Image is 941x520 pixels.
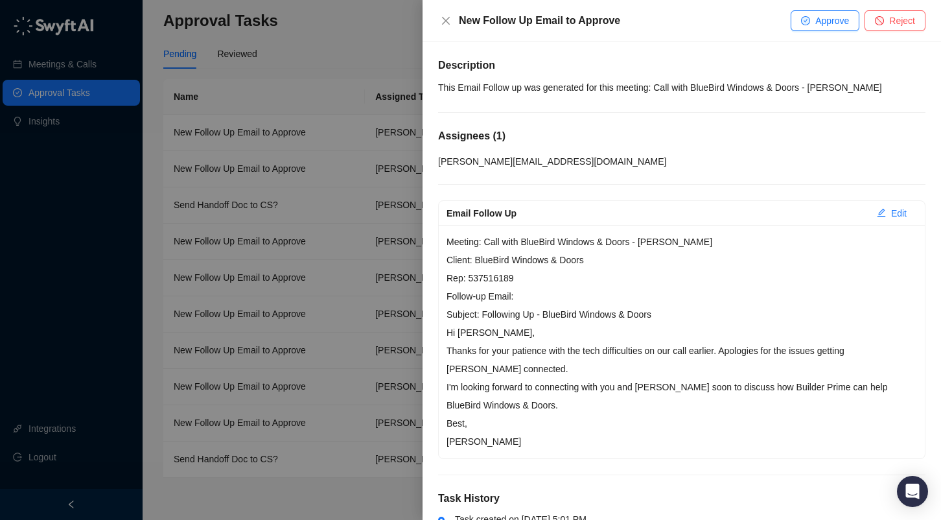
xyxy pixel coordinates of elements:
h5: Description [438,58,925,73]
h5: Assignees ( 1 ) [438,128,925,144]
span: close [441,16,451,26]
span: [PERSON_NAME][EMAIL_ADDRESS][DOMAIN_NAME] [438,156,666,167]
div: Email Follow Up [447,206,866,220]
p: I'm looking forward to connecting with you and [PERSON_NAME] soon to discuss how Builder Prime ca... [447,378,917,414]
button: Reject [865,10,925,31]
span: edit [877,208,886,217]
h5: Task History [438,491,925,506]
button: Approve [791,10,859,31]
p: Hi [PERSON_NAME], [447,324,917,342]
span: Edit [891,206,907,220]
span: Reject [889,14,915,28]
p: Thanks for your patience with the tech difficulties on our call earlier. Apologies for the issues... [447,342,917,378]
button: Edit [866,203,917,224]
div: Open Intercom Messenger [897,476,928,507]
p: [PERSON_NAME] [447,432,917,451]
span: Approve [815,14,849,28]
span: stop [875,16,884,25]
p: Meeting: Call with BlueBird Windows & Doors - [PERSON_NAME] Client: BlueBird Windows & Doors Rep:... [447,233,917,324]
div: New Follow Up Email to Approve [459,13,791,29]
span: check-circle [801,16,810,25]
button: Close [438,13,454,29]
p: This Email Follow up was generated for this meeting: Call with BlueBird Windows & Doors - [PERSON... [438,78,925,97]
p: Best, [447,414,917,432]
